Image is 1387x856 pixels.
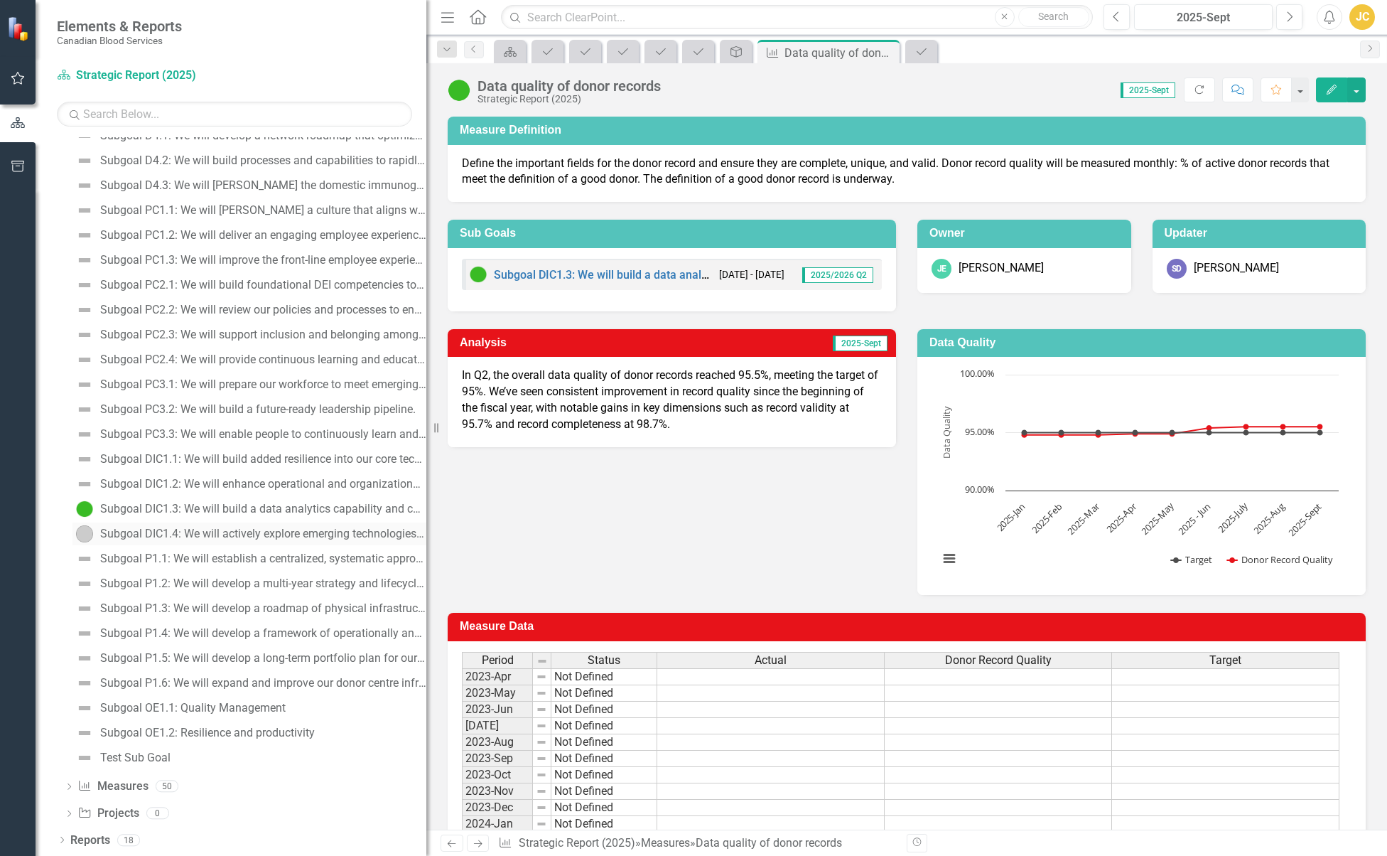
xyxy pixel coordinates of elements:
div: » » [498,835,896,852]
img: On Target [470,266,487,283]
img: Not Defined [76,724,93,742]
img: Not Defined [76,550,93,567]
div: Subgoal DIC1.4: We will actively explore emerging technologies — including robotics, machine lear... [100,528,426,540]
small: [DATE] - [DATE] [719,268,784,282]
td: Not Defined [551,767,657,783]
div: Subgoal PC2.3: We will support inclusion and belonging amongst a diverse workforce. [100,328,426,341]
input: Search ClearPoint... [501,5,1093,30]
a: Subgoal PC2.1: We will build foundational DEI competencies to deliver on our mission. [72,274,426,296]
button: JC [1349,4,1375,30]
text: 2025 - Jun [1175,501,1213,538]
a: Projects [77,806,139,822]
a: Subgoal D4.3: We will [PERSON_NAME] the domestic immunoglobulin supply chain in [GEOGRAPHIC_DATA]. [72,174,426,197]
img: 8DAGhfEEPCf229AAAAAElFTkSuQmCC [536,818,547,830]
div: Subgoal P1.2: We will develop a multi-year strategy and lifecycle management of real estate assets. [100,577,426,590]
div: Subgoal P1.3: We will develop a roadmap of physical infrastructure priorities that will fulfill n... [100,602,426,615]
text: 95.00% [965,425,995,438]
td: 2023-Dec [462,800,533,816]
img: 8DAGhfEEPCf229AAAAAElFTkSuQmCC [536,802,547,813]
a: Subgoal OE1.1: Quality Management [72,697,286,719]
a: Subgoal PC1.1: We will [PERSON_NAME] a culture that aligns with our values and connects employees... [72,199,426,222]
path: 2025-Mar, 95. Target. [1096,430,1101,436]
path: 2025-Aug, 95. Target. [1280,430,1286,436]
text: 2025-May [1138,500,1177,538]
a: Subgoal P1.2: We will develop a multi-year strategy and lifecycle management of real estate assets. [72,572,426,595]
div: Subgoal PC2.4: We will provide continuous learning and education about Indigenous cultures and hi... [100,353,426,366]
div: Strategic Report (2025) [477,94,661,105]
div: Chart. Highcharts interactive chart. [932,368,1351,581]
div: Subgoal D4.3: We will [PERSON_NAME] the domestic immunoglobulin supply chain in [GEOGRAPHIC_DATA]. [100,179,426,192]
small: Canadian Blood Services [57,35,182,46]
img: Not Defined [76,152,93,169]
img: 8DAGhfEEPCf229AAAAAElFTkSuQmCC [536,704,547,715]
text: 2025-Apr [1103,500,1140,536]
h3: Sub Goals [460,227,889,240]
td: Not Defined [551,668,657,685]
a: Subgoal P1.3: We will develop a roadmap of physical infrastructure priorities that will fulfill n... [72,597,426,620]
img: 8DAGhfEEPCf229AAAAAElFTkSuQmCC [536,671,547,683]
span: 2025-Sept [833,336,887,351]
div: Subgoal PC3.1: We will prepare our workforce to meet emerging and future needs. [100,378,426,391]
div: Subgoal OE1.2: Resilience and productivity [100,727,315,739]
button: Show Target [1171,553,1212,566]
a: Subgoal DIC1.2: We will enhance operational and organizational productivity, support strategic ob... [72,473,426,496]
div: Data quality of donor records [696,836,842,850]
img: 8DAGhfEEPCf229AAAAAElFTkSuQmCC [536,786,547,797]
img: 8DAGhfEEPCf229AAAAAElFTkSuQmCC [536,769,547,781]
div: Test Sub Goal [100,751,171,764]
a: Subgoal PC3.2: We will build a future-ready leadership pipeline. [72,398,416,421]
img: Not Defined [76,749,93,766]
div: Data quality of donor records [784,44,896,62]
img: Not Defined [76,600,93,617]
div: Subgoal PC3.2: We will build a future-ready leadership pipeline. [100,403,416,416]
td: 2023-Jun [462,702,533,718]
h3: Owner [929,227,1124,240]
td: 2023-Sep [462,751,533,767]
span: Search [1038,11,1069,22]
text: 2025-Mar [1065,500,1103,537]
div: Subgoal DIC1.3: We will build a data analytics capability and capacity that generates insights, d... [100,503,426,515]
button: Search [1018,7,1089,27]
div: Data quality of donor records [477,78,661,94]
img: On Target [448,79,470,102]
button: 2025-Sept [1134,4,1273,30]
a: Subgoal D4.2: We will build processes and capabilities to rapidly expand and optimize collections... [72,149,426,172]
td: 2023-Nov [462,783,533,800]
text: 2025-Feb [1029,501,1065,537]
img: Not Defined [76,252,93,269]
div: [PERSON_NAME] [1194,260,1279,277]
div: Subgoal DIC1.1: We will build added resilience into our core technology infrastructure* and appli... [100,453,426,466]
div: Subgoal PC1.3: We will improve the front-line employee experience. [100,254,426,267]
button: Show Donor Record Quality [1227,553,1333,566]
div: Subgoal PC1.2: We will deliver an engaging employee experience in alignment with our EX ambition. [100,229,426,242]
img: No Information [76,525,93,542]
a: Reports [70,833,110,849]
path: 2025-May, 95. Target. [1170,430,1175,436]
a: Subgoal P1.6: We will expand and improve our donor centre infrastructure to support the multi-pro... [72,672,426,695]
div: JE [932,259,951,279]
a: Strategic Report (2025) [519,836,635,850]
img: ClearPoint Strategy [7,16,32,41]
span: 2025-Sept [1121,82,1175,98]
td: Not Defined [551,751,657,767]
img: 8DAGhfEEPCf229AAAAAElFTkSuQmCC [536,737,547,748]
a: Subgoal DIC1.4: We will actively explore emerging technologies — including robotics, machine lear... [72,523,426,545]
div: Subgoal P1.5: We will develop a long-term portfolio plan for our physical infrastructure that sup... [100,652,426,665]
td: 2023-Aug [462,734,533,751]
button: View chart menu, Chart [939,549,959,569]
span: Elements & Reports [57,18,182,35]
img: Not Defined [76,451,93,468]
img: Not Defined [76,575,93,592]
a: Subgoal PC1.3: We will improve the front-line employee experience. [72,249,426,272]
div: Subgoal P1.6: We will expand and improve our donor centre infrastructure to support the multi-pro... [100,677,426,690]
img: Not Defined [76,476,93,493]
span: Target [1209,654,1241,667]
td: Not Defined [551,702,657,718]
h3: Analysis [460,336,654,349]
td: 2023-Oct [462,767,533,783]
a: Subgoal PC2.4: We will provide continuous learning and education about Indigenous cultures and hi... [72,348,426,371]
div: Subgoal PC2.2: We will review our policies and processes to ensure equity and inclusion while rem... [100,304,426,316]
text: 2025-Jan [994,501,1028,535]
p: Define the important fields for the donor record and ensure they are complete, unique, and valid.... [462,156,1351,188]
path: 2025-Jan, 95. Target. [1022,430,1027,436]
